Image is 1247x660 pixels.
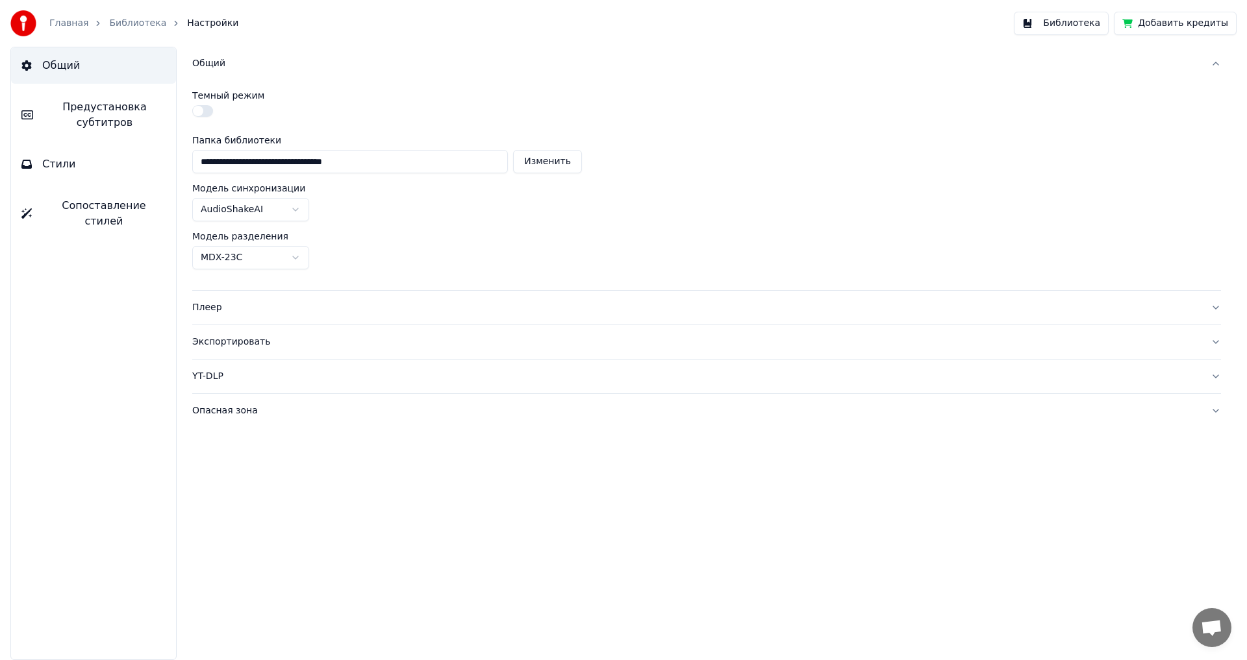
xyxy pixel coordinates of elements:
[513,150,582,173] button: Изменить
[192,301,1200,314] div: Плеер
[11,89,176,141] button: Предустановка субтитров
[187,17,238,30] span: Настройки
[192,136,582,145] label: Папка библиотеки
[1014,12,1109,35] button: Библиотека
[49,17,238,30] nav: breadcrumb
[192,184,305,193] label: Модель синхронизации
[44,99,166,130] span: Предустановка субтитров
[192,394,1221,428] button: Опасная зона
[192,291,1221,324] button: Плеер
[11,47,176,84] button: Общий
[42,58,80,73] span: Общий
[10,10,36,36] img: youka
[11,146,176,182] button: Стили
[192,232,288,241] label: Модель разделения
[42,156,76,172] span: Стили
[192,325,1221,359] button: Экспортировать
[49,17,88,30] a: Главная
[42,198,166,229] span: Сопоставление стилей
[192,47,1221,80] button: Общий
[11,188,176,239] button: Сопоставление стилей
[192,360,1221,393] button: YT-DLP
[1114,12,1237,35] button: Добавить кредиты
[192,336,1200,348] div: Экспортировать
[109,17,166,30] a: Библиотека
[192,80,1221,290] div: Общий
[1192,608,1231,647] div: Открытый чат
[192,370,1200,383] div: YT-DLP
[192,91,264,100] label: Темный режим
[192,57,1200,70] div: Общий
[192,404,1200,417] div: Опасная зона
